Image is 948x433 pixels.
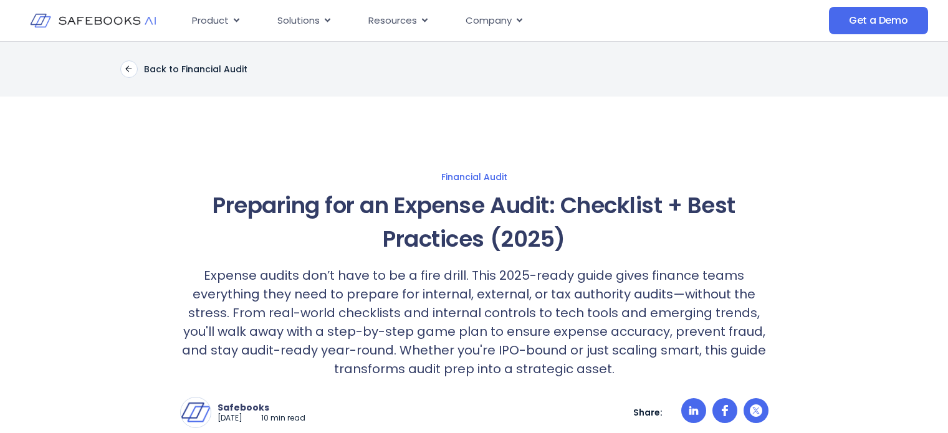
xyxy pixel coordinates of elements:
[192,14,229,28] span: Product
[849,14,908,27] span: Get a Demo
[218,402,305,413] p: Safebooks
[182,9,721,33] nav: Menu
[180,266,768,378] p: Expense audits don’t have to be a fire drill. This 2025-ready guide gives finance teams everythin...
[181,397,211,427] img: Safebooks
[277,14,320,28] span: Solutions
[261,413,305,424] p: 10 min read
[218,413,242,424] p: [DATE]
[182,9,721,33] div: Menu Toggle
[58,171,891,183] a: Financial Audit
[466,14,512,28] span: Company
[180,189,768,256] h1: Preparing for an Expense Audit: Checklist + Best Practices (2025)
[368,14,417,28] span: Resources
[120,60,247,78] a: Back to Financial Audit
[829,7,928,34] a: Get a Demo
[144,64,247,75] p: Back to Financial Audit
[633,407,663,418] p: Share:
